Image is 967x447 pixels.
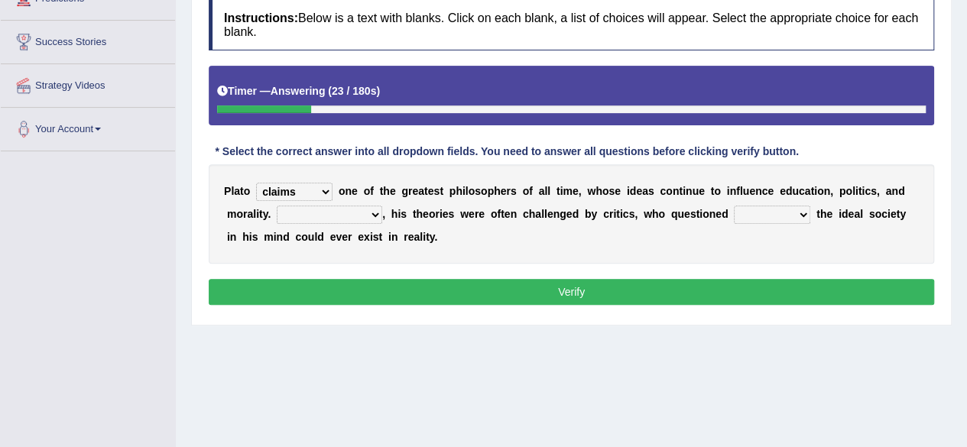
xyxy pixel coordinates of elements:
[475,208,479,220] b: r
[314,231,317,243] b: l
[848,208,854,220] b: e
[466,185,469,197] b: l
[636,185,642,197] b: e
[244,185,251,197] b: o
[217,86,380,97] h5: Timer —
[810,185,814,197] b: t
[252,231,258,243] b: s
[613,208,616,220] b: i
[615,185,621,197] b: e
[398,208,401,220] b: i
[727,185,730,197] b: i
[587,185,595,197] b: w
[511,185,517,197] b: s
[826,208,832,220] b: e
[491,208,498,220] b: o
[497,208,501,220] b: f
[236,208,243,220] b: o
[224,185,231,197] b: P
[264,231,273,243] b: m
[380,185,384,197] b: t
[658,208,665,220] b: o
[799,185,805,197] b: c
[510,208,517,220] b: n
[348,231,352,243] b: r
[628,208,634,220] b: s
[652,208,659,220] b: h
[891,185,898,197] b: n
[317,231,324,243] b: d
[602,185,609,197] b: o
[274,231,277,243] b: i
[475,185,481,197] b: s
[469,185,475,197] b: o
[505,208,511,220] b: e
[449,185,456,197] b: p
[714,185,721,197] b: o
[696,208,699,220] b: t
[860,208,863,220] b: l
[623,208,629,220] b: c
[686,185,693,197] b: n
[885,185,891,197] b: a
[761,185,767,197] b: c
[557,185,560,197] b: t
[660,185,666,197] b: c
[494,185,501,197] b: h
[209,144,805,160] div: * Select the correct answer into all dropdown fields. You need to answer all questions before cli...
[373,231,379,243] b: s
[382,208,385,220] b: ,
[535,208,541,220] b: a
[699,185,705,197] b: e
[703,208,709,220] b: o
[547,185,550,197] b: l
[862,185,865,197] b: i
[573,185,579,197] b: e
[416,208,423,220] b: h
[469,208,475,220] b: e
[900,208,906,220] b: y
[443,208,449,220] b: e
[440,208,443,220] b: i
[1,21,175,59] a: Success Stories
[429,208,436,220] b: o
[842,208,849,220] b: d
[854,208,860,220] b: a
[839,185,846,197] b: p
[456,185,462,197] b: h
[544,185,547,197] b: l
[591,208,597,220] b: y
[420,231,423,243] b: l
[345,185,352,197] b: n
[462,185,466,197] b: i
[501,185,507,197] b: e
[871,185,877,197] b: s
[814,185,817,197] b: i
[805,185,811,197] b: a
[563,185,572,197] b: m
[529,208,536,220] b: h
[869,208,875,220] b: s
[408,185,412,197] b: r
[328,85,332,97] b: (
[426,231,430,243] b: t
[845,185,852,197] b: o
[852,185,855,197] b: l
[817,185,824,197] b: o
[896,208,900,220] b: t
[767,185,774,197] b: e
[684,208,690,220] b: e
[749,185,755,197] b: e
[755,185,762,197] b: n
[620,208,623,220] b: i
[891,208,897,220] b: e
[877,185,880,197] b: ,
[679,185,683,197] b: t
[692,185,699,197] b: u
[227,231,230,243] b: i
[729,185,736,197] b: n
[855,185,858,197] b: i
[256,208,259,220] b: i
[648,185,654,197] b: s
[412,185,418,197] b: e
